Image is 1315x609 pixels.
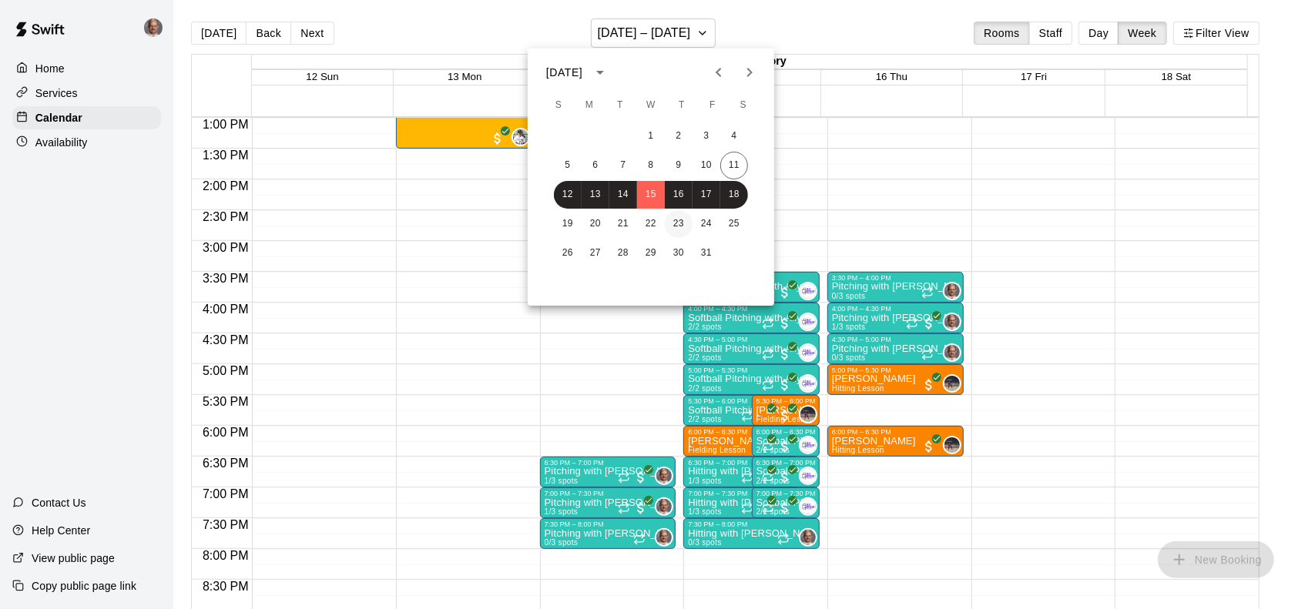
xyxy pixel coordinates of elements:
[734,57,765,88] button: Next month
[554,210,582,238] button: 19
[582,181,609,209] button: 13
[720,181,748,209] button: 18
[609,210,637,238] button: 21
[730,90,757,121] span: Saturday
[668,90,696,121] span: Thursday
[720,152,748,179] button: 11
[693,210,720,238] button: 24
[606,90,634,121] span: Tuesday
[665,181,693,209] button: 16
[554,181,582,209] button: 12
[637,152,665,179] button: 8
[665,152,693,179] button: 9
[637,90,665,121] span: Wednesday
[582,210,609,238] button: 20
[609,152,637,179] button: 7
[693,152,720,179] button: 10
[587,59,613,85] button: calendar view is open, switch to year view
[665,122,693,150] button: 2
[582,152,609,179] button: 6
[665,210,693,238] button: 23
[637,239,665,267] button: 29
[546,65,582,81] div: [DATE]
[637,122,665,150] button: 1
[703,57,734,88] button: Previous month
[575,90,603,121] span: Monday
[554,239,582,267] button: 26
[545,90,572,121] span: Sunday
[609,239,637,267] button: 28
[554,152,582,179] button: 5
[582,239,609,267] button: 27
[609,181,637,209] button: 14
[720,210,748,238] button: 25
[637,210,665,238] button: 22
[693,181,720,209] button: 17
[720,122,748,150] button: 4
[699,90,726,121] span: Friday
[665,239,693,267] button: 30
[637,181,665,209] button: 15
[693,122,720,150] button: 3
[693,239,720,267] button: 31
